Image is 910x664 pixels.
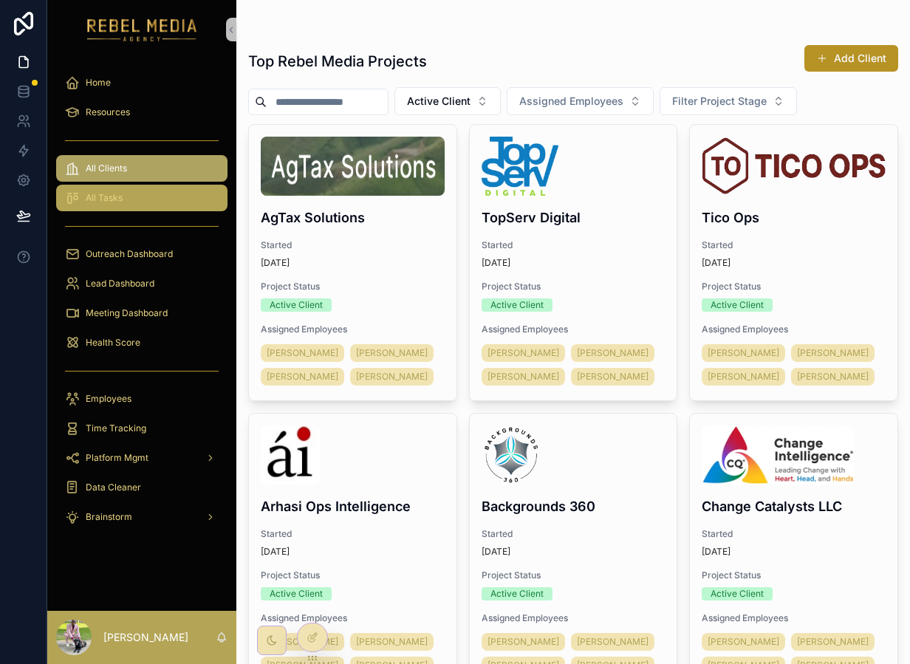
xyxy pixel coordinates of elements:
[571,344,654,362] a: [PERSON_NAME]
[261,208,445,227] h4: AgTax Solutions
[394,87,501,115] button: Select Button
[791,368,875,386] a: [PERSON_NAME]
[270,298,323,312] div: Active Client
[702,612,886,624] span: Assigned Employees
[482,281,666,292] span: Project Status
[56,415,227,442] a: Time Tracking
[261,257,290,269] p: [DATE]
[267,347,338,359] span: [PERSON_NAME]
[791,633,875,651] a: [PERSON_NAME]
[56,329,227,356] a: Health Score
[86,77,111,89] span: Home
[261,612,445,624] span: Assigned Employees
[482,344,565,362] a: [PERSON_NAME]
[86,192,123,204] span: All Tasks
[797,347,869,359] span: [PERSON_NAME]
[702,569,886,581] span: Project Status
[261,368,344,386] a: [PERSON_NAME]
[87,18,197,41] img: App logo
[56,504,227,530] a: Brainstorm
[86,278,154,290] span: Lead Dashboard
[660,87,797,115] button: Select Button
[261,344,344,362] a: [PERSON_NAME]
[482,324,666,335] span: Assigned Employees
[407,94,471,109] span: Active Client
[86,482,141,493] span: Data Cleaner
[267,371,338,383] span: [PERSON_NAME]
[791,344,875,362] a: [PERSON_NAME]
[350,633,434,651] a: [PERSON_NAME]
[86,162,127,174] span: All Clients
[56,241,227,267] a: Outreach Dashboard
[482,425,541,485] img: b360-logo-(2025_03_18-21_58_07-UTC).png
[248,124,457,401] a: Screenshot-2025-08-16-at-6.31.22-PM.pngAgTax SolutionsStarted[DATE]Project StatusActive ClientAss...
[702,137,886,196] img: tico-ops-logo.png.webp
[482,528,666,540] span: Started
[797,636,869,648] span: [PERSON_NAME]
[356,347,428,359] span: [PERSON_NAME]
[86,106,130,118] span: Resources
[261,528,445,540] span: Started
[261,239,445,251] span: Started
[56,474,227,501] a: Data Cleaner
[56,99,227,126] a: Resources
[708,636,779,648] span: [PERSON_NAME]
[482,368,565,386] a: [PERSON_NAME]
[708,347,779,359] span: [PERSON_NAME]
[519,94,623,109] span: Assigned Employees
[86,422,146,434] span: Time Tracking
[47,59,236,550] div: scrollable content
[86,248,173,260] span: Outreach Dashboard
[350,344,434,362] a: [PERSON_NAME]
[482,546,510,558] p: [DATE]
[469,124,678,401] a: 67044636c3080c5f296a6057_Primary-Logo---Blue-&-Green-p-2600.pngTopServ DigitalStarted[DATE]Projec...
[702,496,886,516] h4: Change Catalysts LLC
[487,371,559,383] span: [PERSON_NAME]
[261,324,445,335] span: Assigned Employees
[482,137,558,196] img: 67044636c3080c5f296a6057_Primary-Logo---Blue-&-Green-p-2600.png
[86,511,132,523] span: Brainstorm
[56,445,227,471] a: Platform Mgmt
[797,371,869,383] span: [PERSON_NAME]
[487,636,559,648] span: [PERSON_NAME]
[702,281,886,292] span: Project Status
[711,587,764,600] div: Active Client
[702,425,854,485] img: sitelogo_05032023_c.png.webp
[482,612,666,624] span: Assigned Employees
[672,94,767,109] span: Filter Project Stage
[711,298,764,312] div: Active Client
[261,569,445,581] span: Project Status
[490,587,544,600] div: Active Client
[86,307,168,319] span: Meeting Dashboard
[482,257,510,269] p: [DATE]
[482,496,666,516] h4: Backgrounds 360
[702,528,886,540] span: Started
[708,371,779,383] span: [PERSON_NAME]
[248,51,427,72] h1: Top Rebel Media Projects
[689,124,898,401] a: tico-ops-logo.png.webpTico OpsStarted[DATE]Project StatusActive ClientAssigned Employees[PERSON_N...
[577,636,649,648] span: [PERSON_NAME]
[507,87,654,115] button: Select Button
[350,368,434,386] a: [PERSON_NAME]
[56,69,227,96] a: Home
[86,337,140,349] span: Health Score
[490,298,544,312] div: Active Client
[702,633,785,651] a: [PERSON_NAME]
[577,371,649,383] span: [PERSON_NAME]
[86,393,131,405] span: Employees
[261,281,445,292] span: Project Status
[702,368,785,386] a: [PERSON_NAME]
[804,45,898,72] button: Add Client
[356,371,428,383] span: [PERSON_NAME]
[56,185,227,211] a: All Tasks
[702,208,886,227] h4: Tico Ops
[261,137,445,196] img: Screenshot-2025-08-16-at-6.31.22-PM.png
[356,636,428,648] span: [PERSON_NAME]
[702,344,785,362] a: [PERSON_NAME]
[482,208,666,227] h4: TopServ Digital
[261,425,320,485] img: arhasi_logo.jpg
[487,347,559,359] span: [PERSON_NAME]
[702,546,731,558] p: [DATE]
[86,452,148,464] span: Platform Mgmt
